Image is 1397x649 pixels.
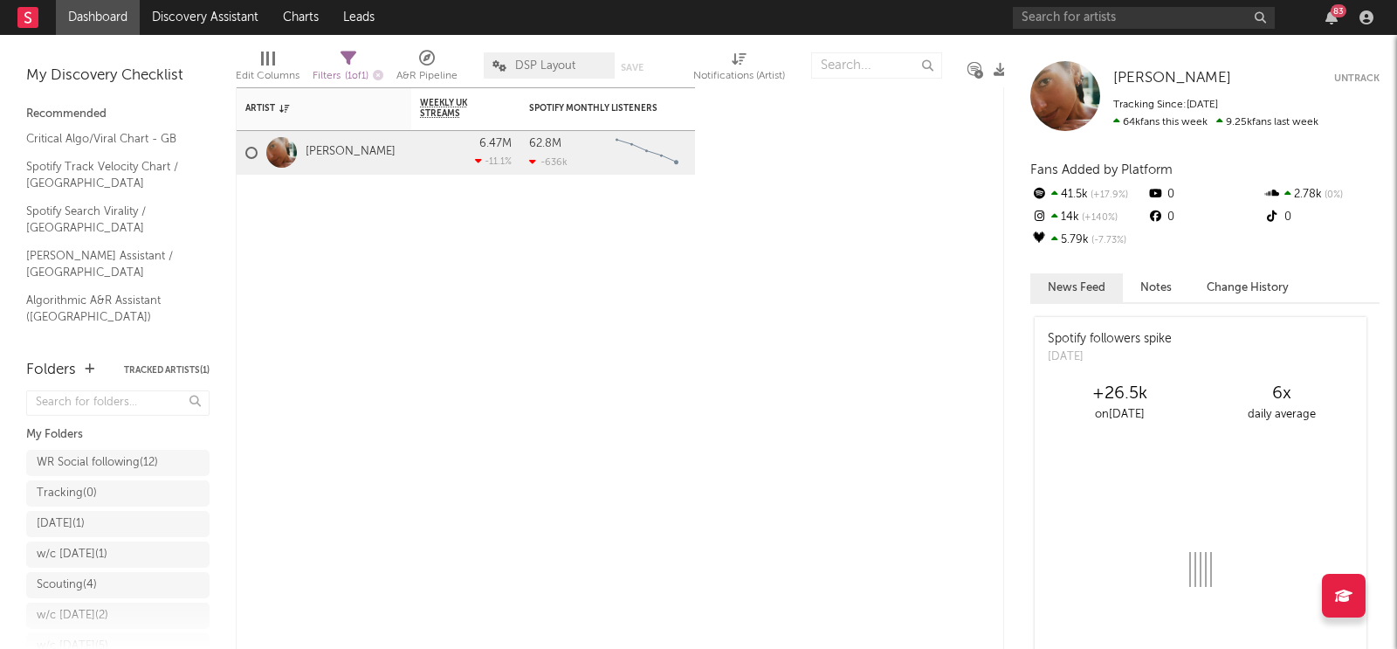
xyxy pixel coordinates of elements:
[1079,213,1118,223] span: +140 %
[26,360,76,381] div: Folders
[26,511,210,537] a: [DATE](1)
[475,155,512,167] div: -11.1 %
[1201,404,1362,425] div: daily average
[313,66,383,87] div: Filters
[26,450,210,476] a: WR Social following(12)
[313,44,383,94] div: Filters(1 of 1)
[1039,404,1201,425] div: on [DATE]
[245,103,376,114] div: Artist
[37,575,97,596] div: Scouting ( 4 )
[345,72,368,81] span: ( 1 of 1 )
[529,103,660,114] div: Spotify Monthly Listeners
[26,390,210,416] input: Search for folders...
[1030,163,1173,176] span: Fans Added by Platform
[608,131,686,175] svg: Chart title
[236,44,299,94] div: Edit Columns
[306,145,396,160] a: [PERSON_NAME]
[515,60,575,72] span: DSP Layout
[1334,70,1380,87] button: Untrack
[1113,117,1208,128] span: 64k fans this week
[37,605,108,626] div: w/c [DATE] ( 2 )
[236,66,299,86] div: Edit Columns
[1039,383,1201,404] div: +26.5k
[1331,4,1346,17] div: 83
[26,246,192,282] a: [PERSON_NAME] Assistant / [GEOGRAPHIC_DATA]
[1123,273,1189,302] button: Notes
[1113,70,1231,87] a: [PERSON_NAME]
[529,156,568,168] div: -636k
[37,544,107,565] div: w/c [DATE] ( 1 )
[1030,229,1146,252] div: 5.79k
[621,63,643,72] button: Save
[1030,206,1146,229] div: 14k
[37,483,97,504] div: Tracking ( 0 )
[1263,183,1380,206] div: 2.78k
[529,138,561,149] div: 62.8M
[37,452,158,473] div: WR Social following ( 12 )
[26,129,192,148] a: Critical Algo/Viral Chart - GB
[1146,206,1263,229] div: 0
[479,138,512,149] div: 6.47M
[1263,206,1380,229] div: 0
[693,66,785,86] div: Notifications (Artist)
[811,52,942,79] input: Search...
[26,202,192,238] a: Spotify Search Virality / [GEOGRAPHIC_DATA]
[1030,183,1146,206] div: 41.5k
[1146,183,1263,206] div: 0
[1048,330,1172,349] div: Spotify followers spike
[396,66,458,86] div: A&R Pipeline
[26,480,210,507] a: Tracking(0)
[1201,383,1362,404] div: 6 x
[1113,117,1318,128] span: 9.25k fans last week
[26,291,192,327] a: Algorithmic A&R Assistant ([GEOGRAPHIC_DATA])
[26,572,210,598] a: Scouting(4)
[1048,349,1172,366] div: [DATE]
[420,98,485,119] span: Weekly UK Streams
[396,44,458,94] div: A&R Pipeline
[26,542,210,568] a: w/c [DATE](1)
[26,157,192,193] a: Spotify Track Velocity Chart / [GEOGRAPHIC_DATA]
[693,44,785,94] div: Notifications (Artist)
[1013,7,1275,29] input: Search for artists
[1030,273,1123,302] button: News Feed
[37,514,85,535] div: [DATE] ( 1 )
[1089,236,1126,245] span: -7.73 %
[26,104,210,125] div: Recommended
[124,366,210,375] button: Tracked Artists(1)
[1113,71,1231,86] span: [PERSON_NAME]
[26,603,210,629] a: w/c [DATE](2)
[1189,273,1306,302] button: Change History
[1325,10,1338,24] button: 83
[1322,190,1343,200] span: 0 %
[26,425,210,445] div: My Folders
[1113,100,1218,110] span: Tracking Since: [DATE]
[26,66,210,86] div: My Discovery Checklist
[1088,190,1128,200] span: +17.9 %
